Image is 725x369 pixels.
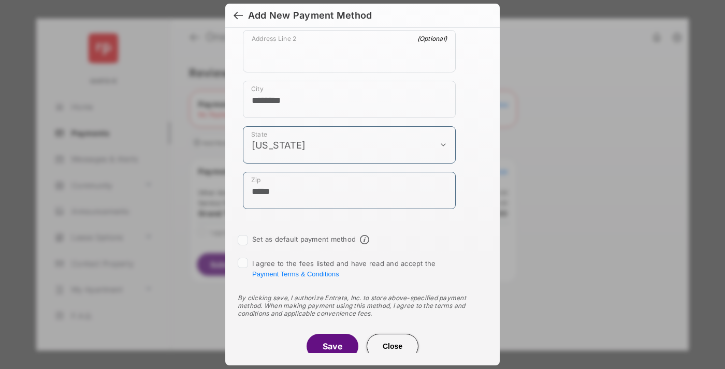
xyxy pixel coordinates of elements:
button: Save [307,334,358,359]
div: payment_method_screening[postal_addresses][locality] [243,81,456,118]
div: payment_method_screening[postal_addresses][postalCode] [243,172,456,209]
div: By clicking save, I authorize Entrata, Inc. to store above-specified payment method. When making ... [238,294,487,317]
div: Add New Payment Method [248,10,372,21]
button: I agree to the fees listed and have read and accept the [252,270,339,278]
span: I agree to the fees listed and have read and accept the [252,259,436,278]
button: Close [367,334,418,359]
div: payment_method_screening[postal_addresses][addressLine2] [243,30,456,72]
div: payment_method_screening[postal_addresses][administrativeArea] [243,126,456,164]
span: Default payment method info [360,235,369,244]
label: Set as default payment method [252,235,356,243]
